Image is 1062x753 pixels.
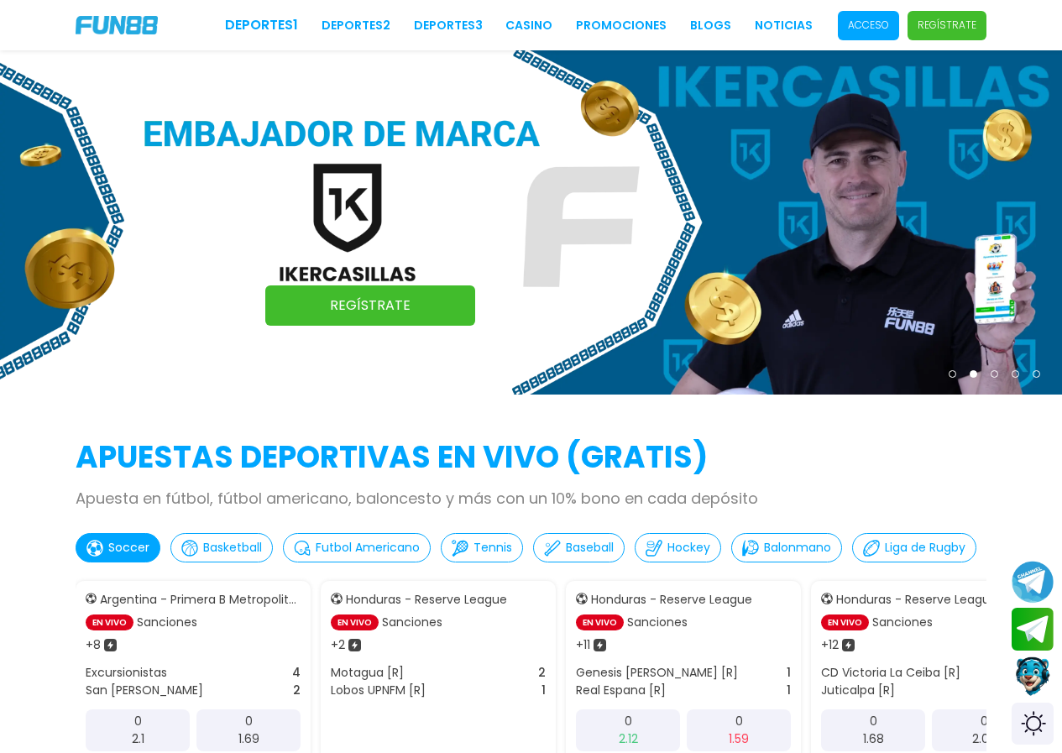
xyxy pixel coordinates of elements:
button: Join telegram channel [1012,560,1054,604]
p: EN VIVO [821,614,869,630]
a: Deportes1 [225,15,298,35]
a: Promociones [576,17,667,34]
p: Balonmano [764,539,831,557]
p: Sanciones [382,614,442,631]
p: Honduras - Reserve League [836,591,997,609]
p: CD Victoria La Ceiba [R] [821,664,960,682]
p: 2.02 [972,730,996,748]
p: Hockey [667,539,710,557]
p: 1 [787,664,791,682]
h2: APUESTAS DEPORTIVAS EN VIVO (gratis) [76,435,986,480]
button: Futbol Americano [283,533,431,562]
p: Excursionistas [86,664,167,682]
p: Juticalpa [R] [821,682,895,699]
p: Tennis [473,539,512,557]
a: CASINO [505,17,552,34]
p: 1.69 [238,730,259,748]
p: Genesis [PERSON_NAME] [R] [576,664,738,682]
p: Honduras - Reserve League [591,591,752,609]
p: 4 [292,664,301,682]
p: EN VIVO [331,614,379,630]
p: 0 [981,713,988,730]
p: 0 [245,713,253,730]
p: 2.12 [619,730,638,748]
p: EN VIVO [86,614,133,630]
a: NOTICIAS [755,17,813,34]
a: BLOGS [690,17,731,34]
p: 1 [541,682,546,699]
p: Sanciones [137,614,197,631]
p: San [PERSON_NAME] [86,682,203,699]
p: Real Espana [R] [576,682,666,699]
p: Apuesta en fútbol, fútbol americano, baloncesto y más con un 10% bono en cada depósito [76,487,986,510]
p: + 2 [331,636,345,654]
button: Liga de Rugby [852,533,976,562]
p: Honduras - Reserve League [346,591,507,609]
p: 1 [787,682,791,699]
p: Futbol Americano [316,539,420,557]
button: Soccer [76,533,160,562]
button: Balonmano [731,533,842,562]
p: + 11 [576,636,590,654]
p: EN VIVO [576,614,624,630]
p: Lobos UPNFM [R] [331,682,426,699]
p: 2 [293,682,301,699]
p: + 8 [86,636,101,654]
p: Sanciones [627,614,688,631]
p: Soccer [108,539,149,557]
p: 0 [870,713,877,730]
button: Tennis [441,533,523,562]
p: Liga de Rugby [885,539,965,557]
p: Argentina - Primera B Metropolitana [100,591,301,609]
button: Join telegram [1012,608,1054,651]
p: 2.1 [132,730,144,748]
p: 1.59 [729,730,749,748]
p: Sanciones [872,614,933,631]
button: Basketball [170,533,273,562]
button: Hockey [635,533,721,562]
a: Deportes3 [414,17,483,34]
p: Baseball [566,539,614,557]
p: 2 [538,664,546,682]
p: 0 [735,713,743,730]
img: Company Logo [76,16,158,34]
p: + 12 [821,636,839,654]
p: Basketball [203,539,262,557]
div: Switch theme [1012,703,1054,745]
p: 1.68 [863,730,884,748]
a: Deportes2 [322,17,390,34]
p: Motagua [R] [331,664,404,682]
p: Acceso [848,18,889,33]
a: Regístrate [265,285,475,326]
button: Baseball [533,533,625,562]
p: 0 [134,713,142,730]
p: 0 [625,713,632,730]
p: Regístrate [918,18,976,33]
button: Contact customer service [1012,655,1054,698]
